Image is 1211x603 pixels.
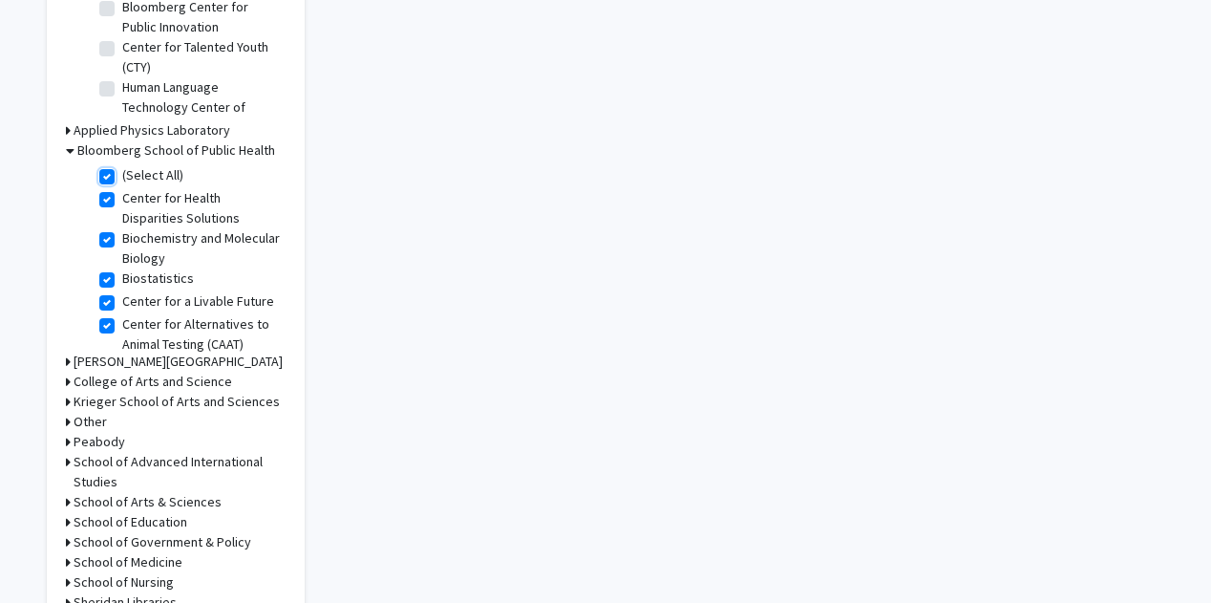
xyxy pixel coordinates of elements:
h3: Krieger School of Arts and Sciences [74,392,280,412]
h3: Other [74,412,107,432]
iframe: Chat [14,517,81,589]
h3: School of Medicine [74,552,182,572]
label: (Select All) [122,165,183,185]
label: Center for Alternatives to Animal Testing (CAAT) [122,314,281,355]
label: Human Language Technology Center of Excellence (HLTCOE) [122,77,281,138]
h3: College of Arts and Science [74,372,232,392]
h3: School of Education [74,512,187,532]
h3: Peabody [74,432,125,452]
h3: School of Arts & Sciences [74,492,222,512]
h3: Bloomberg School of Public Health [77,140,275,161]
h3: School of Advanced International Studies [74,452,286,492]
label: Center for a Livable Future [122,291,274,312]
h3: [PERSON_NAME][GEOGRAPHIC_DATA] [74,352,283,372]
label: Center for Health Disparities Solutions [122,188,281,228]
label: Biochemistry and Molecular Biology [122,228,281,269]
label: Center for Talented Youth (CTY) [122,37,281,77]
label: Biostatistics [122,269,194,289]
h3: School of Nursing [74,572,174,592]
h3: School of Government & Policy [74,532,251,552]
h3: Applied Physics Laboratory [74,120,230,140]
